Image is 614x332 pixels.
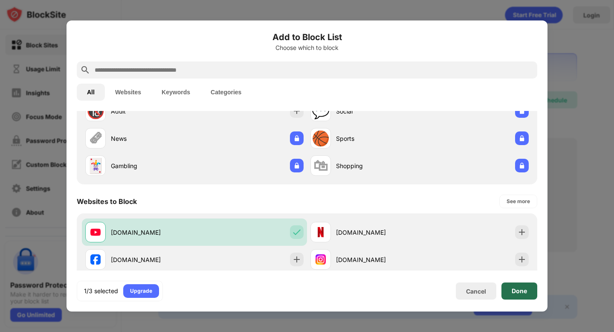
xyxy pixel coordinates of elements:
[80,65,90,75] img: search.svg
[111,228,194,237] div: [DOMAIN_NAME]
[130,287,152,295] div: Upgrade
[512,288,527,294] div: Done
[77,44,537,51] div: Choose which to block
[77,84,105,101] button: All
[111,107,194,116] div: Adult
[77,31,537,44] h6: Add to Block List
[313,157,328,175] div: 🛍
[77,197,137,206] div: Websites to Block
[312,130,330,147] div: 🏀
[87,157,104,175] div: 🃏
[84,287,118,295] div: 1/3 selected
[151,84,200,101] button: Keywords
[111,134,194,143] div: News
[507,197,530,206] div: See more
[336,134,420,143] div: Sports
[200,84,252,101] button: Categories
[336,228,420,237] div: [DOMAIN_NAME]
[88,130,103,147] div: 🗞
[336,255,420,264] div: [DOMAIN_NAME]
[90,227,101,237] img: favicons
[316,227,326,237] img: favicons
[336,161,420,170] div: Shopping
[105,84,151,101] button: Websites
[111,255,194,264] div: [DOMAIN_NAME]
[466,288,486,295] div: Cancel
[87,102,104,120] div: 🔞
[336,107,420,116] div: Social
[312,102,330,120] div: 💬
[111,161,194,170] div: Gambling
[90,254,101,265] img: favicons
[316,254,326,265] img: favicons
